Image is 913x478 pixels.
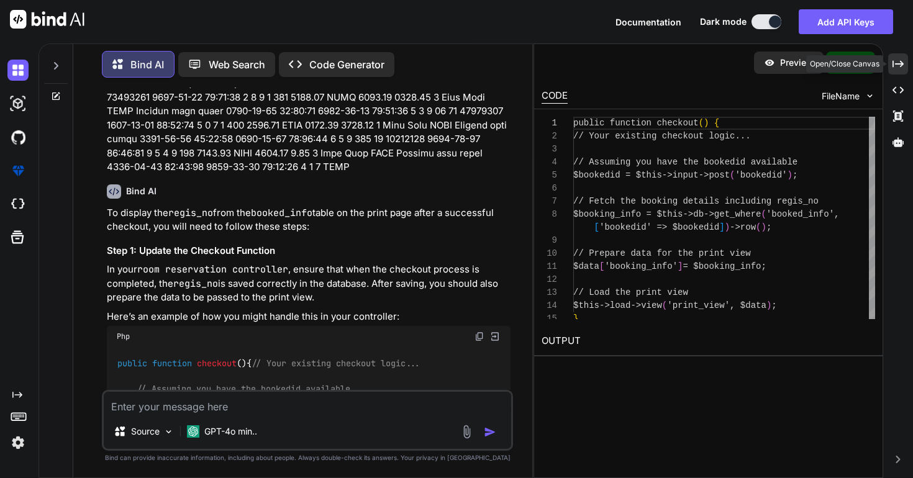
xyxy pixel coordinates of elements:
div: 2 [542,130,557,143]
span: 'print_view', $data [667,300,766,310]
span: // Fetch the booking details including regis_n [573,196,813,206]
h6: Bind AI [126,185,157,197]
p: Source [131,425,160,438]
span: ; [771,300,776,310]
code: room reservation controller [137,263,288,276]
span: Php [117,331,130,341]
span: $data [573,261,599,271]
span: // Assuming you have the bookedid available [573,157,797,167]
button: Add API Keys [799,9,893,34]
img: preview [764,57,775,68]
span: $booking_info = $this->db->get_where [573,209,761,219]
span: ( [730,170,735,180]
span: public function checkout [573,118,699,128]
div: 8 [542,208,557,221]
img: Pick Models [163,426,174,437]
img: attachment [460,425,474,439]
code: { = ->input-> ( ); = ->db-> ( , [ => ])-> (); [ ] = ; ->load-> ( , ); } [117,357,713,458]
span: Documentation [615,17,681,27]
code: regis_no [173,277,218,290]
span: ) [725,222,730,232]
span: // Your existing checkout logic... [252,358,420,369]
div: 5 [542,169,557,182]
span: 'bookedid' => $bookedid [599,222,719,232]
div: 14 [542,299,557,312]
span: 'bookedid' [735,170,787,180]
p: In your , ensure that when the checkout process is completed, the is saved correctly in the datab... [107,263,511,305]
span: // Your existing checkout logic... [573,131,751,141]
span: ( [699,118,704,128]
code: regis_no [168,207,213,219]
span: checkout [197,358,237,369]
span: public [117,358,147,369]
span: ] [719,222,724,232]
img: Open in Browser [489,331,501,342]
img: copy [475,331,484,341]
button: Documentation [615,16,681,29]
span: ( [756,222,761,232]
div: Open/Close Canvas [806,55,883,73]
p: Web Search [209,57,265,72]
span: $bookedid = $this->input->post [573,170,730,180]
div: 6 [542,182,557,195]
span: // Load the print view [573,287,688,297]
span: [ [599,261,604,271]
div: 12 [542,273,557,286]
span: } [573,313,578,323]
div: 1 [542,117,557,130]
img: settings [7,432,29,453]
span: ) [766,300,771,310]
span: FileName [822,90,860,102]
img: premium [7,160,29,181]
span: // Assuming you have the bookedid available [137,383,350,394]
p: Bind can provide inaccurate information, including about people. Always double-check its answers.... [102,453,513,462]
span: ) [704,118,709,128]
div: 3 [542,143,557,156]
span: ( [761,209,766,219]
span: { [714,118,719,128]
span: ) [761,222,766,232]
span: 'booked_info', [766,209,840,219]
p: Bind AI [130,57,164,72]
div: 15 [542,312,557,325]
div: 4 [542,156,557,169]
div: 11 [542,260,557,273]
img: chevron down [865,91,875,101]
span: [ [594,222,599,232]
img: GPT-4o mini [187,425,199,438]
span: ) [787,170,792,180]
div: 9 [542,234,557,247]
h3: Step 1: Update the Checkout Function [107,244,511,258]
div: 10 [542,247,557,260]
p: Here’s an example of how you might handle this in your controller: [107,310,511,324]
p: To display the from the table on the print page after a successful checkout, you will need to fol... [107,206,511,234]
code: booked_info [251,207,312,219]
img: githubDark [7,127,29,148]
span: 'booking_info' [604,261,678,271]
div: CODE [542,89,568,104]
img: icon [484,426,496,438]
img: cloudideIcon [7,194,29,215]
span: $this->load->view [573,300,662,310]
span: o [813,196,818,206]
img: darkChat [7,60,29,81]
span: Dark mode [700,16,747,28]
p: Preview [780,56,814,69]
img: darkAi-studio [7,93,29,114]
span: ; [793,170,797,180]
span: ( [662,300,667,310]
h2: OUTPUT [534,327,883,356]
span: ] [678,261,683,271]
span: = $booking_info; [683,261,766,271]
span: ->row [730,222,756,232]
span: ( ) [152,358,247,369]
span: // Prepare data for the print view [573,248,751,258]
span: ; [766,222,771,232]
div: 13 [542,286,557,299]
p: Code Generator [309,57,384,72]
span: function [152,358,192,369]
img: Bind AI [10,10,84,29]
div: 7 [542,195,557,208]
p: GPT-4o min.. [204,425,257,438]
